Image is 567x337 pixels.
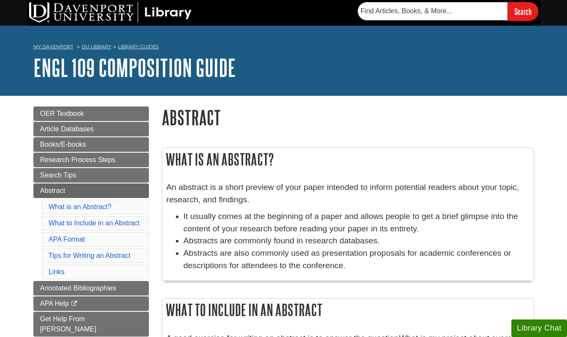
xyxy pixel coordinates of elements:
[162,148,534,171] h2: What is an Abstract?
[49,268,65,275] a: Links
[184,235,529,247] li: Abstracts are commonly found in research databases.
[40,315,97,333] span: Get Help From [PERSON_NAME]
[184,210,529,235] li: It usually comes at the beginning of a paper and allows people to get a brief glimpse into the co...
[40,171,76,179] span: Search Tips
[40,110,84,117] span: OER Textbook
[358,2,538,21] form: Searches DU Library's articles, books, and more
[40,125,94,133] span: Article Databases
[118,44,159,50] a: Library Guides
[162,106,534,128] h1: Abstract
[33,106,149,337] div: Guide Page Menu
[358,2,508,20] input: Find Articles, Books, & More...
[166,181,529,206] p: An abstract is a short preview of your paper intended to inform potential readers about your topi...
[82,44,111,50] a: DU Library
[71,301,78,307] i: This link opens in a new window
[511,319,567,337] button: Library Chat
[49,252,131,259] a: Tips for Writing an Abstract
[162,299,534,321] h2: What to Include in an Abstract
[40,156,116,163] span: Research Process Steps
[33,168,149,183] a: Search Tips
[33,43,73,50] a: My Davenport
[40,284,116,292] span: Annotated Bibliographies
[33,281,149,296] a: Annotated Bibliographies
[33,122,149,136] a: Article Databases
[184,247,529,272] li: Abstracts are also commonly used as presentation proposals for academic conferences or descriptio...
[33,106,149,121] a: OER Textbook
[40,141,86,148] span: Books/E-books
[29,2,192,23] img: DU Library
[33,312,149,337] a: Get Help From [PERSON_NAME]
[33,137,149,152] a: Books/E-books
[49,236,85,243] a: APA Format
[33,183,149,198] a: Abstract
[40,187,65,194] span: Abstract
[33,153,149,167] a: Research Process Steps
[33,41,534,55] nav: breadcrumb
[508,2,538,21] input: Search
[49,219,140,227] a: What to Include in an Abstract
[33,54,236,81] a: ENGL 109 Composition Guide
[49,203,112,210] a: What is an Abstract?
[40,300,69,307] span: APA Help
[33,296,149,311] a: APA Help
